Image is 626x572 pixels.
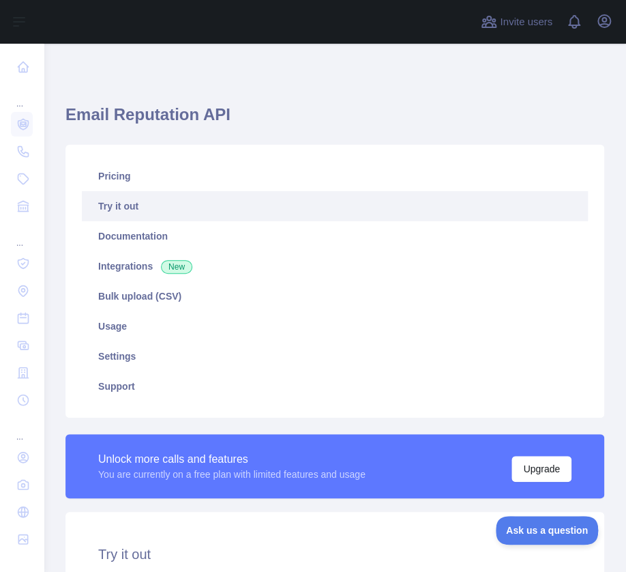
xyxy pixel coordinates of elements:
a: Integrations New [82,251,588,281]
a: Bulk upload (CSV) [82,281,588,311]
div: ... [11,82,33,109]
button: Upgrade [511,456,571,482]
h2: Try it out [98,545,571,564]
h1: Email Reputation API [65,104,604,137]
div: ... [11,221,33,248]
a: Documentation [82,221,588,251]
a: Try it out [82,191,588,221]
a: Usage [82,311,588,341]
span: New [161,260,192,274]
div: You are currently on a free plan with limited features and usage [98,468,366,481]
button: Invite users [478,11,555,33]
div: ... [11,415,33,442]
a: Pricing [82,161,588,191]
div: Unlock more calls and features [98,451,366,468]
a: Settings [82,341,588,371]
span: Invite users [500,14,552,30]
a: Support [82,371,588,401]
iframe: Toggle Customer Support [496,516,599,545]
